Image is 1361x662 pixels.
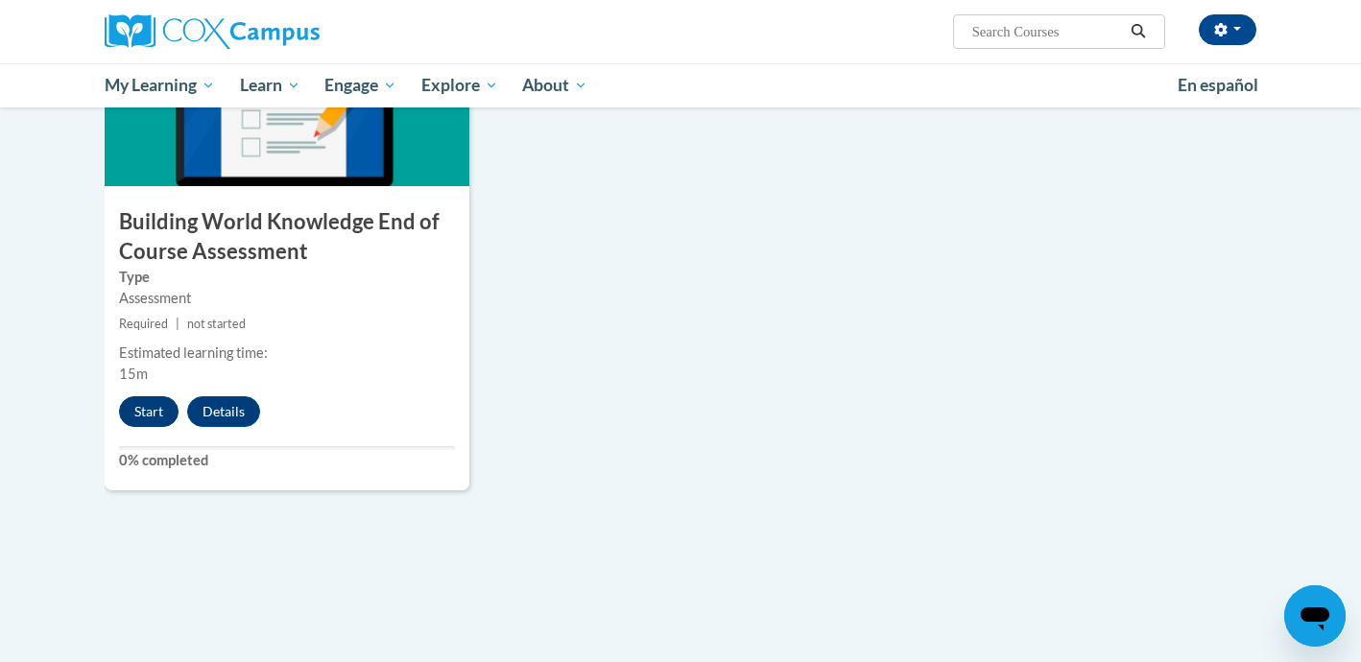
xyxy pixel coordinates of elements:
[1124,20,1153,43] button: Search
[119,267,455,288] label: Type
[105,14,320,49] img: Cox Campus
[119,450,455,471] label: 0% completed
[511,63,601,107] a: About
[1165,65,1271,106] a: En español
[227,63,313,107] a: Learn
[1199,14,1256,45] button: Account Settings
[105,14,469,49] a: Cox Campus
[119,343,455,364] div: Estimated learning time:
[1178,75,1258,95] span: En español
[105,74,215,97] span: My Learning
[92,63,227,107] a: My Learning
[409,63,511,107] a: Explore
[240,74,300,97] span: Learn
[119,396,179,427] button: Start
[119,288,455,309] div: Assessment
[187,317,246,331] span: not started
[312,63,409,107] a: Engage
[970,20,1124,43] input: Search Courses
[1284,585,1346,647] iframe: Button to launch messaging window
[187,396,260,427] button: Details
[176,317,179,331] span: |
[421,74,498,97] span: Explore
[105,207,469,267] h3: Building World Knowledge End of Course Assessment
[119,317,168,331] span: Required
[119,366,148,382] span: 15m
[76,63,1285,107] div: Main menu
[522,74,587,97] span: About
[324,74,396,97] span: Engage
